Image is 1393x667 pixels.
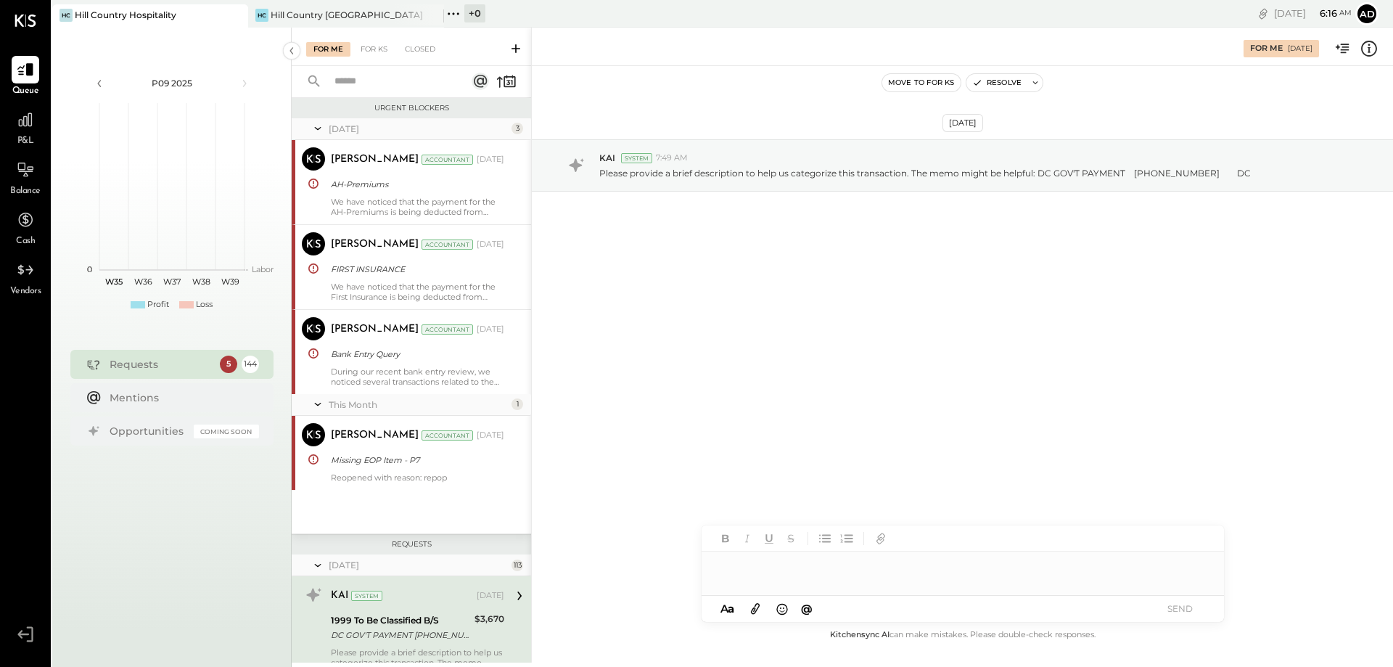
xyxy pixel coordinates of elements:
span: @ [801,602,813,615]
div: Accountant [422,155,473,165]
div: Accountant [422,430,473,441]
button: Ad [1355,2,1378,25]
div: Profit [147,299,169,311]
div: 1999 To Be Classified B/S [331,613,470,628]
button: Resolve [966,74,1027,91]
div: [DATE] [477,430,504,441]
div: [PERSON_NAME] [331,322,419,337]
text: W39 [221,277,239,287]
div: Urgent Blockers [299,103,524,113]
button: Underline [760,529,778,548]
text: W38 [192,277,210,287]
div: Hill Country [GEOGRAPHIC_DATA] [271,9,422,21]
a: Cash [1,206,50,248]
div: [DATE] [1274,7,1352,20]
span: # [411,299,420,315]
div: P09 2025 [110,77,234,89]
div: Bank Entry Query [331,347,500,361]
div: Loss [196,299,213,311]
div: [PERSON_NAME] [331,237,419,252]
button: Add URL [871,529,890,548]
div: [DATE] [477,154,504,165]
button: Italic [738,529,757,548]
div: [DATE] [1288,44,1312,54]
div: 1 [511,398,523,410]
div: [DATE] [329,123,508,135]
div: [DATE] [942,114,983,132]
text: W36 [133,277,152,287]
div: Hill Country Hospitality [75,9,176,21]
button: SEND [1151,599,1209,618]
div: [PERSON_NAME] [331,428,419,443]
div: 5 [220,356,237,373]
div: Mentions [110,390,252,405]
span: # [411,214,420,230]
div: Missing EOP Item - P7 [331,453,500,467]
div: 113 [511,560,523,571]
div: [PERSON_NAME] [331,152,419,167]
button: Move to for ks [882,74,961,91]
div: $3,670 [474,612,504,626]
div: System [621,153,652,163]
div: System [351,591,382,601]
div: Closed [398,42,443,57]
button: @ [797,600,817,618]
text: 0 [87,264,92,274]
span: a [728,602,734,615]
span: Vendors [10,285,41,298]
div: For KS [353,42,395,57]
button: Unordered List [815,529,834,548]
a: Queue [1,56,50,98]
div: Reopened with reason: repop [331,472,504,483]
div: HC [59,9,73,22]
div: Requests [299,539,524,549]
button: Bold [716,529,735,548]
div: 144 [242,356,259,373]
div: [DATE] [329,559,508,571]
span: 7:49 AM [656,152,688,164]
div: Accountant [422,324,473,335]
span: KAI [599,152,615,164]
div: For Me [1250,43,1283,54]
div: + 0 [464,4,485,22]
div: Requests [110,357,213,372]
div: [DATE] [477,324,504,335]
a: P&L [1,106,50,148]
p: Please provide a brief description to help us categorize this transaction. The memo might be help... [599,167,1251,179]
div: AH-Premiums [331,177,500,192]
a: Vendors [1,256,50,298]
span: Queue [12,85,39,98]
div: Coming Soon [194,425,259,438]
div: [DATE] [477,239,504,250]
div: FIRST INSURANCE [331,262,500,277]
div: DC GOV'T PAYMENT [PHONE_NUMBER] DC [331,628,470,642]
div: This Month [329,398,508,411]
button: Aa [716,601,739,617]
div: Accountant [422,240,473,250]
div: HC [255,9,268,22]
text: Labor [252,264,274,274]
div: 3 [511,123,523,134]
div: copy link [1256,6,1270,21]
text: W37 [163,277,181,287]
div: We have noticed that the payment for the AH-Premiums is being deducted from Dime Bank Account 087... [331,197,504,217]
span: P&L [17,135,34,148]
button: Strikethrough [781,529,800,548]
div: During our recent bank entry review, we noticed several transactions related to the following des... [331,367,504,387]
div: For Me [306,42,350,57]
a: Balance [1,156,50,198]
button: Ordered List [837,529,856,548]
span: Cash [16,235,35,248]
span: Balance [10,185,41,198]
text: W35 [105,277,123,287]
div: KAI [331,589,348,603]
div: We have noticed that the payment for the First Insurance is being deducted from Dime Bank Account... [331,282,504,302]
div: Opportunities [110,424,186,438]
div: [DATE] [477,590,504,602]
